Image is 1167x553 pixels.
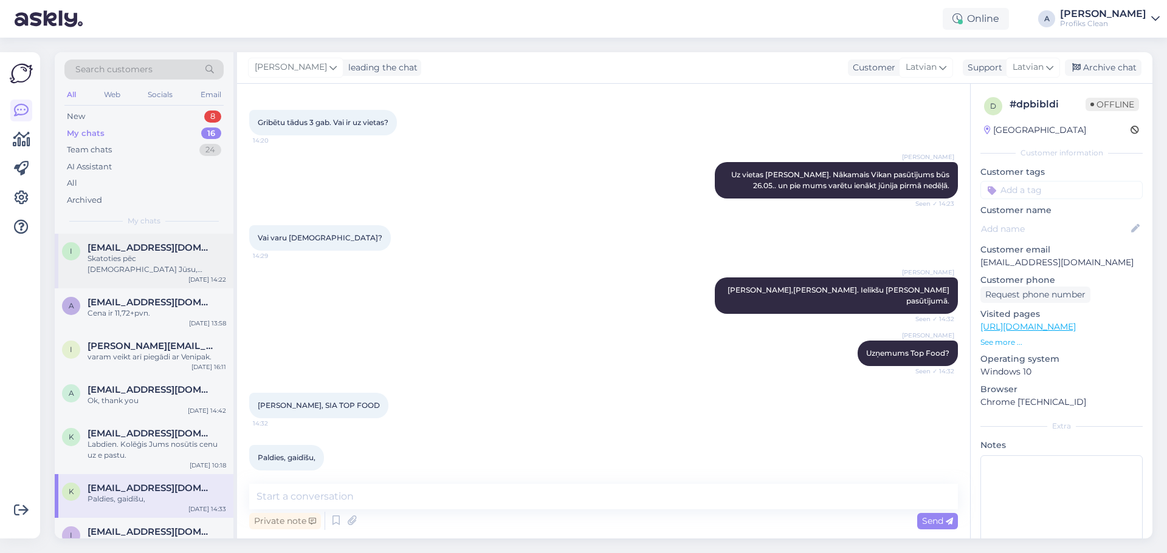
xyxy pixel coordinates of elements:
[88,242,214,253] span: info@mazarasina.lv
[258,401,380,410] span: [PERSON_NAME], SIA TOP FOOD
[88,494,226,504] div: Paldies, gaidīšu,
[1060,19,1146,29] div: Profiks Clean
[922,515,953,526] span: Send
[67,177,77,189] div: All
[70,246,72,256] span: i
[1038,10,1055,27] div: A
[980,243,1143,256] p: Customer email
[981,222,1129,236] input: Add name
[980,204,1143,217] p: Customer name
[191,362,226,371] div: [DATE] 16:11
[866,348,949,358] span: Uzņemums Top Food?
[255,61,327,74] span: [PERSON_NAME]
[258,453,315,462] span: Paldies, gaidīšu,
[902,152,954,161] span: [PERSON_NAME]
[67,161,112,173] div: AI Assistant
[1013,61,1044,74] span: Latvian
[980,337,1143,348] p: See more ...
[199,144,221,156] div: 24
[253,251,298,260] span: 14:29
[249,513,321,529] div: Private note
[188,275,226,284] div: [DATE] 14:22
[1086,98,1139,111] span: Offline
[980,321,1076,332] a: [URL][DOMAIN_NAME]
[253,471,298,480] span: 14:33
[980,181,1143,199] input: Add a tag
[980,396,1143,409] p: Chrome [TECHNICAL_ID]
[906,61,937,74] span: Latvian
[1010,97,1086,112] div: # dpbibldi
[88,526,214,537] span: info@madfinn.fi
[69,388,74,398] span: a
[204,110,221,123] div: 8
[258,233,382,242] span: Vai varu [DEMOGRAPHIC_DATA]?
[980,421,1143,432] div: Extra
[67,127,105,140] div: My chats
[1065,59,1141,76] div: Archive chat
[253,136,298,145] span: 14:20
[69,432,74,441] span: k
[88,341,214,351] span: ivo.cimdins@gmail.com
[984,124,1086,137] div: [GEOGRAPHIC_DATA]
[848,61,895,74] div: Customer
[980,383,1143,396] p: Browser
[145,87,175,103] div: Socials
[70,531,72,540] span: i
[64,87,78,103] div: All
[980,287,1090,303] div: Request phone number
[190,461,226,470] div: [DATE] 10:18
[88,297,214,308] span: a.pukans@riga-airport.com
[198,87,224,103] div: Email
[990,101,996,110] span: d
[980,439,1143,452] p: Notes
[343,61,418,74] div: leading the chat
[70,345,72,354] span: i
[980,365,1143,378] p: Windows 10
[75,63,153,76] span: Search customers
[201,127,221,140] div: 16
[188,406,226,415] div: [DATE] 14:42
[258,118,388,127] span: Gribētu tādus 3 gab. Vai ir uz vietas?
[188,504,226,514] div: [DATE] 14:33
[88,253,226,275] div: Skatoties pēc [DEMOGRAPHIC_DATA] Jūsu, datubāzē neesat mums. Tad būs priekšapmaksa. Pēcapmaksa ir...
[69,301,74,310] span: a
[67,110,85,123] div: New
[902,268,954,277] span: [PERSON_NAME]
[88,351,226,362] div: varam veikt arī piegādi ar Venipak.
[980,148,1143,158] div: Customer information
[67,194,102,206] div: Archived
[88,439,226,461] div: Labdien. Kolēģis Jums nosūtīs cenu uz e pastu.
[69,487,74,496] span: k
[88,483,214,494] span: kvalitate@topfood.lv
[980,256,1143,269] p: [EMAIL_ADDRESS][DOMAIN_NAME]
[909,314,954,324] span: Seen ✓ 14:32
[253,419,298,428] span: 14:32
[88,384,214,395] span: arzabster@gmail.com
[102,87,123,103] div: Web
[128,215,160,226] span: My chats
[980,274,1143,287] p: Customer phone
[88,308,226,319] div: Cena ir 11,72+pvn.
[909,367,954,376] span: Seen ✓ 14:32
[980,308,1143,321] p: Visited pages
[731,170,951,190] span: Uz vietas [PERSON_NAME]. Nākamais Vikan pasūtījums būs 26.05.. un pie mums varētu ienākt jūnija p...
[10,62,33,85] img: Askly Logo
[902,331,954,340] span: [PERSON_NAME]
[943,8,1009,30] div: Online
[728,285,951,305] span: [PERSON_NAME],[PERSON_NAME]. Ielikšu [PERSON_NAME] pasūtījumā.
[980,353,1143,365] p: Operating system
[1060,9,1160,29] a: [PERSON_NAME]Profiks Clean
[88,428,214,439] span: kitajec22@gmail.com
[963,61,1002,74] div: Support
[88,395,226,406] div: Ok, thank you
[189,319,226,328] div: [DATE] 13:58
[909,199,954,208] span: Seen ✓ 14:23
[1060,9,1146,19] div: [PERSON_NAME]
[67,144,112,156] div: Team chats
[980,166,1143,178] p: Customer tags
